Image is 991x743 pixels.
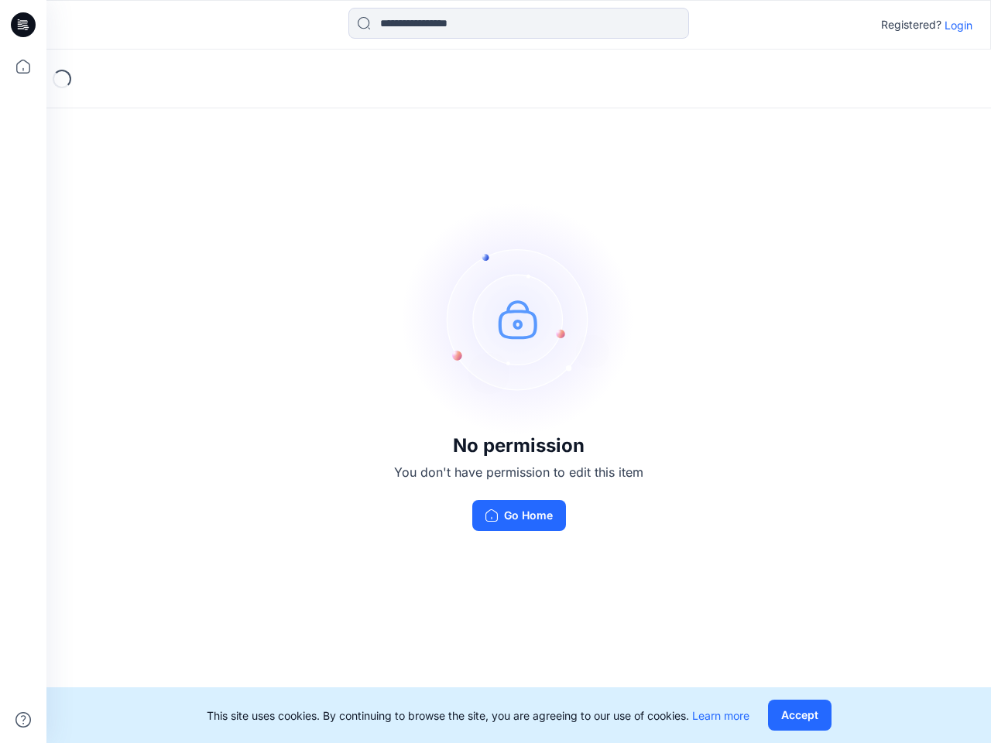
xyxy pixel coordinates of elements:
[403,203,635,435] img: no-perm.svg
[945,17,972,33] p: Login
[768,700,832,731] button: Accept
[472,500,566,531] button: Go Home
[394,463,643,481] p: You don't have permission to edit this item
[394,435,643,457] h3: No permission
[881,15,941,34] p: Registered?
[207,707,749,724] p: This site uses cookies. By continuing to browse the site, you are agreeing to our use of cookies.
[692,709,749,722] a: Learn more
